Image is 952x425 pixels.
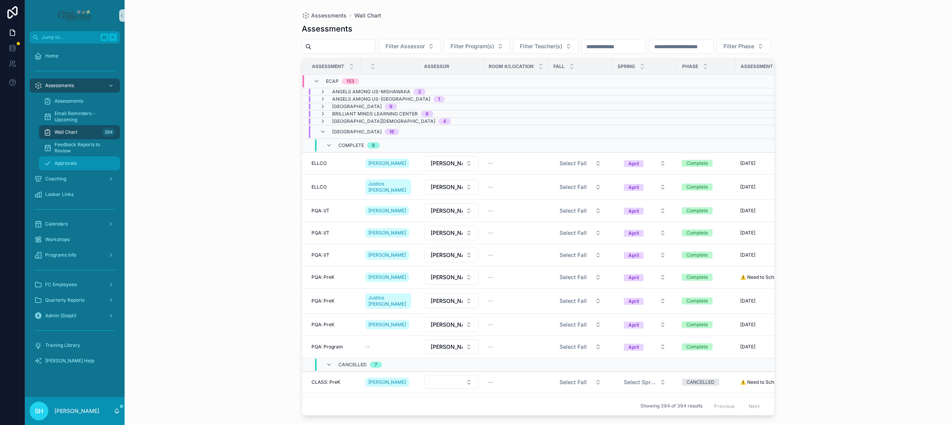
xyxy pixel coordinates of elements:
a: -- [488,344,544,350]
button: Unselect APRIL [624,273,644,281]
span: Select Spring [624,378,656,386]
span: Select Fall [560,183,587,191]
a: Complete [682,274,731,281]
span: [PERSON_NAME] [431,321,463,329]
span: PQA: I/T [311,252,329,258]
button: Select Button [379,39,441,54]
span: Jump to... [42,34,97,40]
a: Assessments [30,79,120,93]
a: CANCELLED [682,379,731,386]
span: -- [488,252,493,258]
button: Select Button [553,340,607,354]
a: [PERSON_NAME] [365,157,414,170]
div: April [628,274,639,281]
span: Select Fall [560,251,587,259]
a: Select Button [617,317,672,332]
span: Spring [618,63,635,70]
a: Select Button [617,180,672,194]
a: Justice [PERSON_NAME] [365,292,414,310]
div: 2 [418,89,421,95]
a: Home [30,49,120,63]
button: Select Button [424,226,479,240]
span: Coaching [45,176,66,182]
span: Feedback Reports to Review [55,142,112,154]
a: [PERSON_NAME] [365,271,414,283]
a: -- [488,230,544,236]
a: Select Button [424,375,479,389]
span: ⚠️ Need to Schedule! [740,274,787,280]
div: 153 [347,78,354,84]
div: Complete [686,207,708,214]
a: PQA: PreK [311,322,356,328]
span: Complete [338,142,364,149]
a: Select Button [424,179,479,195]
span: [PERSON_NAME] [431,343,463,351]
div: Complete [686,252,708,259]
div: 4 [443,118,446,124]
a: [DATE] [740,344,796,350]
a: Select Button [553,339,608,354]
span: Training Library [45,342,80,348]
a: Complete [682,184,731,191]
span: [DATE] [740,322,755,328]
a: Complete [682,207,731,214]
div: Complete [686,184,708,191]
a: [PERSON_NAME] [365,376,414,388]
a: Complete [682,321,731,328]
a: [PERSON_NAME] [365,228,409,238]
a: [DATE] [740,322,796,328]
a: FC Employees [30,278,120,292]
a: Select Button [424,225,479,241]
button: Select Button [553,226,607,240]
button: Unselect APRIL [624,207,644,215]
span: Filter Phase [723,42,754,50]
span: Angels Among Us-Mishawaka [332,89,410,95]
span: -- [488,160,493,166]
span: Angels Among Us-[GEOGRAPHIC_DATA] [332,96,430,102]
span: Select Fall [560,159,587,167]
a: Select Button [553,248,608,262]
p: [PERSON_NAME] [55,407,99,415]
span: [PERSON_NAME] [431,229,463,237]
button: Select Button [618,270,672,284]
button: Unselect APRIL [624,159,644,167]
a: [PERSON_NAME] [365,227,414,239]
span: -- [488,184,493,190]
a: [DATE] [740,252,796,258]
span: [PERSON_NAME] [431,273,463,281]
span: Filter Teacher(s) [520,42,562,50]
span: PQA: I/T [311,208,329,214]
span: Quarterly Reports [45,297,84,303]
a: -- [488,208,544,214]
span: [PERSON_NAME] Help [45,358,94,364]
span: -- [488,322,493,328]
a: Approvals [39,156,120,170]
a: -- [365,344,414,350]
a: PQA: Program [311,344,356,350]
a: PQA: I/T [311,252,356,258]
span: Fall [553,63,565,70]
a: [DATE] [740,160,796,166]
span: -- [365,344,370,350]
span: Room #/Location [489,63,533,70]
button: Select Button [618,248,672,262]
a: Assessments [302,12,347,19]
span: Justice [PERSON_NAME] [368,295,408,307]
span: Select Fall [560,273,587,281]
a: Email Reminders - Upcoming [39,110,120,124]
a: Justice [PERSON_NAME] [365,178,414,196]
span: Select Fall [560,378,587,386]
div: 394 [102,128,115,137]
a: ELLCO [311,184,356,190]
div: 6 [426,111,429,117]
a: Select Button [617,294,672,308]
button: Unselect APRIL [624,321,644,329]
a: Complete [682,343,731,350]
span: FC Employees [45,282,77,288]
button: Select Button [618,226,672,240]
a: [PERSON_NAME] [365,318,414,331]
span: Select Fall [560,297,587,305]
a: Calendars [30,217,120,231]
span: [GEOGRAPHIC_DATA] [332,103,382,110]
span: -- [488,274,493,280]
